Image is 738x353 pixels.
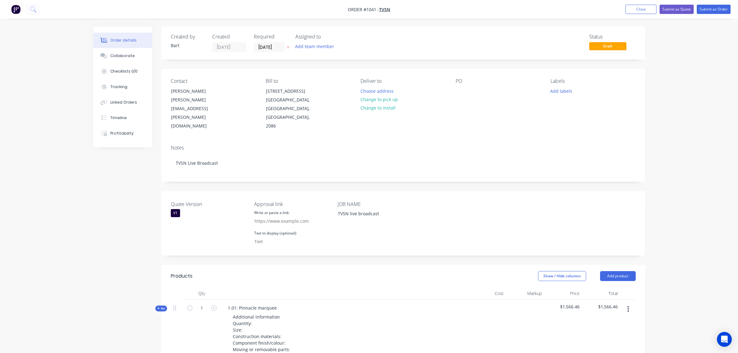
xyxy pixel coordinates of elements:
[171,96,223,130] div: [PERSON_NAME][EMAIL_ADDRESS][PERSON_NAME][DOMAIN_NAME]
[295,42,338,51] button: Add team member
[357,104,399,112] button: Change to install
[223,303,282,312] div: 1.01: Pinnacle marquee
[110,38,137,43] div: Order details
[93,48,152,64] button: Collaborate
[251,217,325,226] input: https://www.example.com
[261,87,323,131] div: [STREET_ADDRESS][GEOGRAPHIC_DATA], [GEOGRAPHIC_DATA], [GEOGRAPHIC_DATA], 2086
[110,100,137,105] div: Linked Orders
[379,7,390,12] a: TVSN
[582,287,620,300] div: Total
[171,145,636,151] div: Notes
[212,34,246,40] div: Created
[357,95,401,104] button: Change to pick up
[292,42,337,51] button: Add team member
[93,110,152,126] button: Timeline
[506,287,544,300] div: Markup
[547,87,576,95] button: Add labels
[171,87,223,96] div: [PERSON_NAME]
[254,210,289,216] label: Write or paste a link:
[254,230,297,236] label: Text to display (optional):
[600,271,636,281] button: Add product
[266,96,317,130] div: [GEOGRAPHIC_DATA], [GEOGRAPHIC_DATA], [GEOGRAPHIC_DATA], 2086
[468,287,506,300] div: Cost
[171,42,205,49] div: Bart
[171,200,248,208] label: Quote Version
[589,42,626,50] span: Draft
[93,64,152,79] button: Checklists 0/0
[110,53,135,59] div: Collaborate
[544,287,582,300] div: Price
[550,78,635,84] div: Labels
[697,5,731,14] button: Submit as Order
[110,115,127,121] div: Timeline
[266,87,317,96] div: [STREET_ADDRESS]
[171,209,180,217] div: V1
[547,303,580,310] span: $1,566.46
[93,126,152,141] button: Profitability
[589,34,636,40] div: Status
[338,200,415,208] label: JOB NAME
[93,33,152,48] button: Order details
[155,306,167,311] button: Kit
[110,69,138,74] div: Checklists 0/0
[717,332,732,347] div: Open Intercom Messenger
[93,95,152,110] button: Linked Orders
[333,209,410,218] div: TVSN live broadcast
[183,287,220,300] div: Qty
[538,271,586,281] button: Show / Hide columns
[660,5,694,14] button: Submit as Quote
[11,5,20,14] img: Factory
[585,303,618,310] span: $1,566.46
[357,87,397,95] button: Choose address
[171,34,205,40] div: Created by
[110,131,134,136] div: Profitability
[93,79,152,95] button: Tracking
[254,34,288,40] div: Required
[166,87,228,131] div: [PERSON_NAME][PERSON_NAME][EMAIL_ADDRESS][PERSON_NAME][DOMAIN_NAME]
[254,200,332,208] label: Approval link
[110,84,127,90] div: Tracking
[171,78,256,84] div: Contact
[251,237,325,246] input: Text
[171,154,636,172] div: TVSN Live Broadcast
[171,272,192,280] div: Products
[348,7,379,12] span: Order #1041 -
[266,78,351,84] div: Bill to
[456,78,541,84] div: PO
[625,5,656,14] button: Close
[295,34,357,40] div: Assigned to
[157,306,165,311] span: Kit
[360,78,445,84] div: Deliver to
